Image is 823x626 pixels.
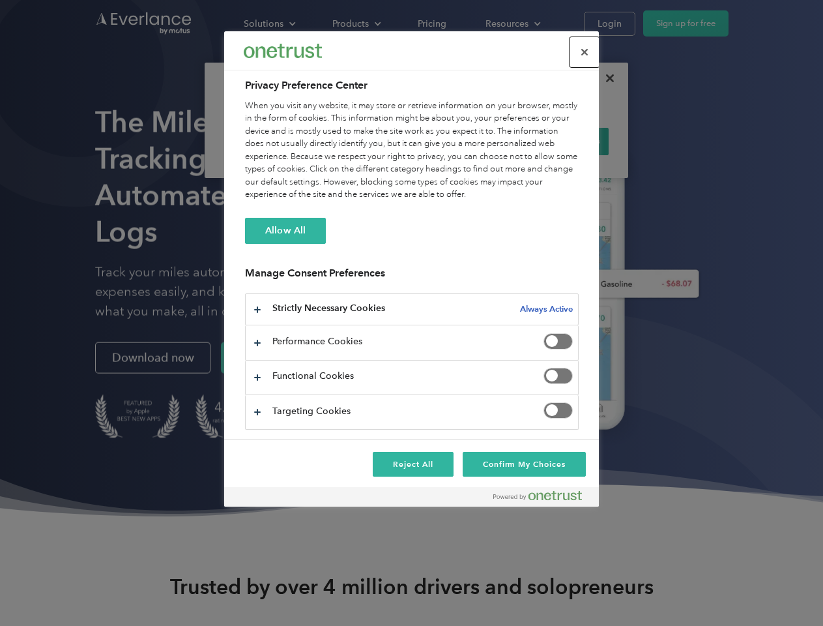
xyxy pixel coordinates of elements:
[245,267,579,287] h3: Manage Consent Preferences
[244,38,322,64] div: Everlance
[224,31,599,507] div: Preference center
[373,452,454,477] button: Reject All
[463,452,586,477] button: Confirm My Choices
[245,100,579,201] div: When you visit any website, it may store or retrieve information on your browser, mostly in the f...
[493,490,582,501] img: Powered by OneTrust Opens in a new Tab
[570,38,599,67] button: Close
[224,31,599,507] div: Privacy Preference Center
[244,44,322,57] img: Everlance
[245,218,326,244] button: Allow All
[493,490,592,507] a: Powered by OneTrust Opens in a new Tab
[245,78,579,93] h2: Privacy Preference Center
